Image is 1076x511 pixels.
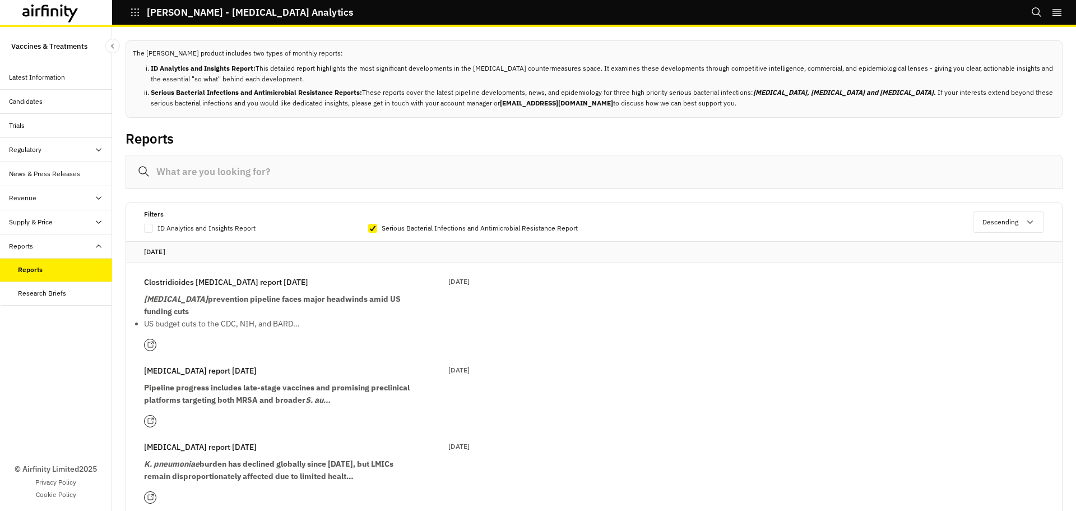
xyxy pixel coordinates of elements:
div: Regulatory [9,145,41,155]
p: [MEDICAL_DATA] report [DATE] [144,365,257,377]
div: News & Press Releases [9,169,80,179]
button: [PERSON_NAME] - [MEDICAL_DATA] Analytics [130,3,353,22]
p: [PERSON_NAME] - [MEDICAL_DATA] Analytics [147,7,353,17]
p: ID Analytics and Insights Report [157,223,256,234]
p: Serious Bacterial Infections and Antimicrobial Resistance Report [382,223,578,234]
input: What are you looking for? [126,155,1063,189]
a: Cookie Policy [36,490,76,500]
div: Latest Information [9,72,65,82]
li: These reports cover the latest pipeline developments, news, and epidemiology for three high prior... [151,87,1055,108]
p: Filters [144,208,164,220]
p: [DATE] [448,441,470,452]
p: US budget cuts to the CDC, NIH, and BARD… [144,317,413,330]
button: Descending [973,211,1044,233]
b: [EMAIL_ADDRESS][DOMAIN_NAME] [500,99,613,107]
div: Revenue [9,193,36,203]
div: Reports [18,265,43,275]
em: K. pneumoniae [144,459,200,469]
strong: prevention pipeline faces major headwinds amid US funding cuts [144,294,401,316]
p: Clostridioides [MEDICAL_DATA] report [DATE] [144,276,308,288]
a: Privacy Policy [35,477,76,487]
div: Reports [9,241,33,251]
p: [MEDICAL_DATA] report [DATE] [144,441,257,453]
div: Research Briefs [18,288,66,298]
b: Serious Bacterial Infections and Antimicrobial Resistance Reports: [151,88,362,96]
em: [MEDICAL_DATA] [144,294,208,304]
p: © Airfinity Limited 2025 [15,463,97,475]
li: This detailed report highlights the most significant developments in the [MEDICAL_DATA] counterme... [151,63,1055,84]
strong: burden has declined globally since [DATE], but LMICs remain disproportionately affected due to li... [144,459,393,481]
b: ID Analytics and Insights Report: [151,64,256,72]
div: Trials [9,121,25,131]
p: [DATE] [448,365,470,376]
strong: Pipeline progress includes late-stage vaccines and promising preclinical platforms targeting both... [144,383,410,405]
div: Supply & Price [9,217,53,227]
p: [DATE] [144,246,1044,257]
div: The [PERSON_NAME] product includes two types of monthly reports: [126,40,1063,118]
button: Search [1031,3,1042,22]
p: [DATE] [448,276,470,287]
p: Vaccines & Treatments [11,36,87,57]
em: S. au… [305,395,331,405]
b: [MEDICAL_DATA], [MEDICAL_DATA] and [MEDICAL_DATA]. [753,88,936,96]
h2: Reports [126,131,174,147]
button: Close Sidebar [105,39,120,53]
div: Candidates [9,96,43,107]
